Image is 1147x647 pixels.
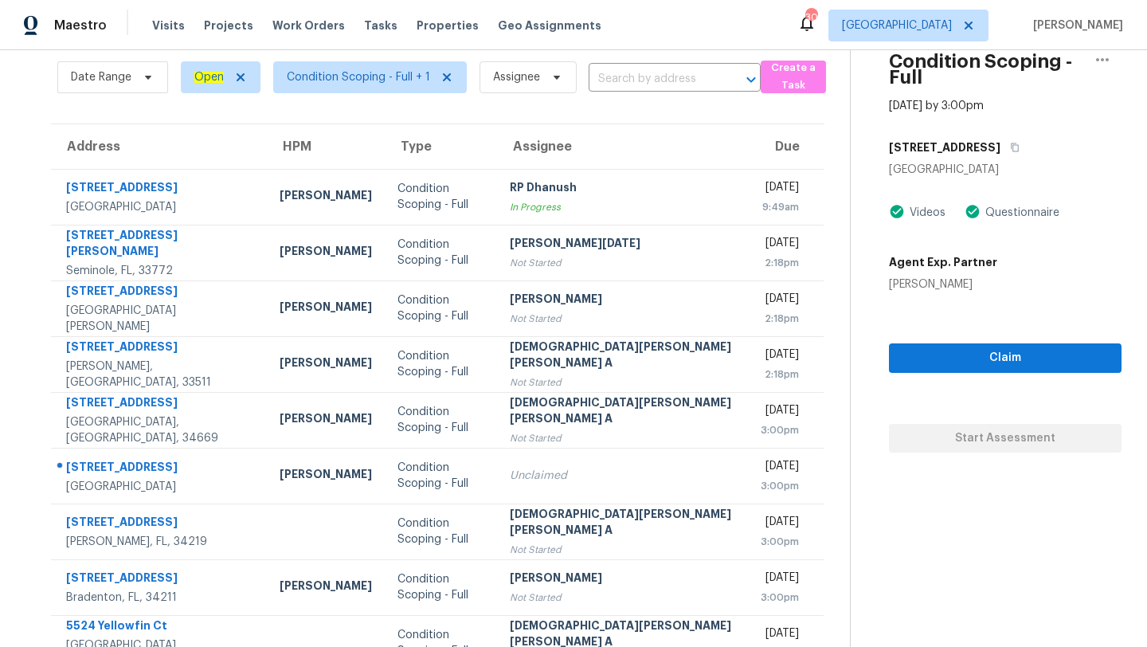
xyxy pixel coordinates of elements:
[152,18,185,33] span: Visits
[769,59,818,96] span: Create a Task
[965,203,981,220] img: Artifact Present Icon
[280,355,372,374] div: [PERSON_NAME]
[280,187,372,207] div: [PERSON_NAME]
[889,203,905,220] img: Artifact Present Icon
[194,72,224,83] ah_el_jm_1744035306855: Open
[280,466,372,486] div: [PERSON_NAME]
[397,516,485,547] div: Condition Scoping - Full
[510,235,734,255] div: [PERSON_NAME][DATE]
[746,124,824,169] th: Due
[364,20,397,31] span: Tasks
[759,534,799,550] div: 3:00pm
[397,348,485,380] div: Condition Scoping - Full
[510,199,734,215] div: In Progress
[510,311,734,327] div: Not Started
[66,534,254,550] div: [PERSON_NAME], FL, 34219
[510,570,734,590] div: [PERSON_NAME]
[759,291,799,311] div: [DATE]
[267,124,385,169] th: HPM
[66,199,254,215] div: [GEOGRAPHIC_DATA]
[510,430,734,446] div: Not Started
[759,422,799,438] div: 3:00pm
[493,69,540,85] span: Assignee
[510,394,734,430] div: [DEMOGRAPHIC_DATA][PERSON_NAME] [PERSON_NAME] A
[510,590,734,606] div: Not Started
[280,578,372,598] div: [PERSON_NAME]
[66,283,254,303] div: [STREET_ADDRESS]
[66,570,254,590] div: [STREET_ADDRESS]
[510,374,734,390] div: Not Started
[497,124,746,169] th: Assignee
[759,402,799,422] div: [DATE]
[889,98,984,114] div: [DATE] by 3:00pm
[397,460,485,492] div: Condition Scoping - Full
[759,514,799,534] div: [DATE]
[71,69,131,85] span: Date Range
[66,359,254,390] div: [PERSON_NAME], [GEOGRAPHIC_DATA], 33511
[66,414,254,446] div: [GEOGRAPHIC_DATA], [GEOGRAPHIC_DATA], 34669
[397,571,485,603] div: Condition Scoping - Full
[759,590,799,606] div: 3:00pm
[805,10,816,25] div: 30
[66,479,254,495] div: [GEOGRAPHIC_DATA]
[842,18,952,33] span: [GEOGRAPHIC_DATA]
[51,124,267,169] th: Address
[889,139,1000,155] h5: [STREET_ADDRESS]
[417,18,479,33] span: Properties
[759,625,799,645] div: [DATE]
[287,69,430,85] span: Condition Scoping - Full + 1
[1027,18,1123,33] span: [PERSON_NAME]
[759,311,799,327] div: 2:18pm
[759,255,799,271] div: 2:18pm
[759,570,799,590] div: [DATE]
[280,299,372,319] div: [PERSON_NAME]
[889,254,997,270] h5: Agent Exp. Partner
[510,291,734,311] div: [PERSON_NAME]
[66,618,254,637] div: 5524 Yellowfin Ct
[510,468,734,484] div: Unclaimed
[66,339,254,359] div: [STREET_ADDRESS]
[397,404,485,436] div: Condition Scoping - Full
[510,179,734,199] div: RP Dhanush
[759,199,799,215] div: 9:49am
[66,227,254,263] div: [STREET_ADDRESS][PERSON_NAME]
[397,181,485,213] div: Condition Scoping - Full
[759,367,799,382] div: 2:18pm
[759,347,799,367] div: [DATE]
[759,179,799,199] div: [DATE]
[759,235,799,255] div: [DATE]
[54,18,107,33] span: Maestro
[759,478,799,494] div: 3:00pm
[759,458,799,478] div: [DATE]
[385,124,498,169] th: Type
[889,343,1122,373] button: Claim
[204,18,253,33] span: Projects
[397,292,485,324] div: Condition Scoping - Full
[510,255,734,271] div: Not Started
[510,542,734,558] div: Not Started
[510,506,734,542] div: [DEMOGRAPHIC_DATA][PERSON_NAME] [PERSON_NAME] A
[280,243,372,263] div: [PERSON_NAME]
[889,162,1122,178] div: [GEOGRAPHIC_DATA]
[740,69,762,91] button: Open
[66,179,254,199] div: [STREET_ADDRESS]
[66,459,254,479] div: [STREET_ADDRESS]
[981,205,1059,221] div: Questionnaire
[510,339,734,374] div: [DEMOGRAPHIC_DATA][PERSON_NAME] [PERSON_NAME] A
[905,205,945,221] div: Videos
[66,303,254,335] div: [GEOGRAPHIC_DATA][PERSON_NAME]
[761,61,826,93] button: Create a Task
[1000,133,1022,162] button: Copy Address
[397,237,485,269] div: Condition Scoping - Full
[280,410,372,430] div: [PERSON_NAME]
[66,394,254,414] div: [STREET_ADDRESS]
[272,18,345,33] span: Work Orders
[902,348,1109,368] span: Claim
[66,263,254,279] div: Seminole, FL, 33772
[66,514,254,534] div: [STREET_ADDRESS]
[889,276,997,292] div: [PERSON_NAME]
[589,67,716,92] input: Search by address
[889,53,1083,85] h2: Condition Scoping - Full
[498,18,601,33] span: Geo Assignments
[66,590,254,606] div: Bradenton, FL, 34211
